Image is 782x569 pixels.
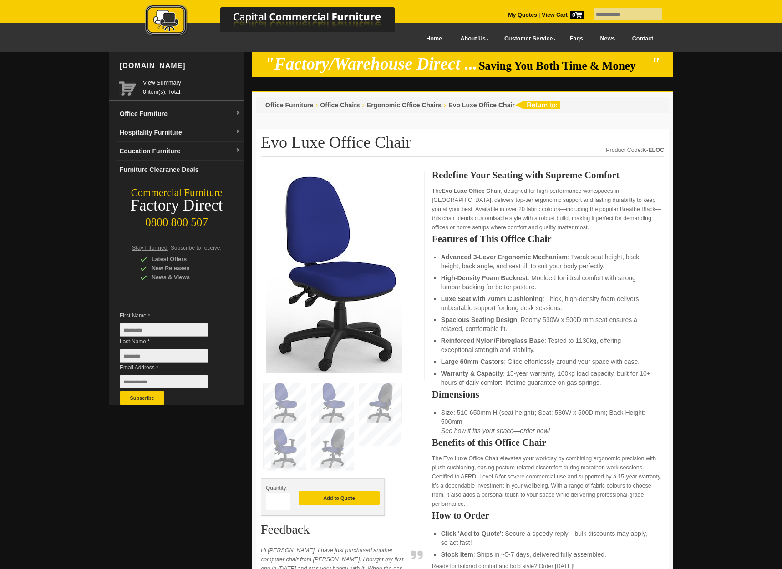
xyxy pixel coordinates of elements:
[116,105,244,123] a: Office Furnituredropdown
[132,245,168,251] span: Stay Informed
[508,12,537,18] a: My Quotes
[442,188,501,194] strong: Evo Luxe Office Chair
[444,101,446,110] li: ›
[432,390,664,399] h2: Dimensions
[624,29,662,49] a: Contact
[570,11,584,19] span: 0
[143,78,241,95] span: 0 item(s), Total:
[432,454,664,509] p: The Evo Luxe Office Chair elevates your workday by combining ergonomic precision with plush cushi...
[448,101,514,109] a: Evo Luxe Office Chair
[432,234,664,243] h2: Features of This Office Chair
[515,101,560,109] img: return to
[265,55,477,73] em: "Factory/Warehouse Direct ...
[120,363,222,372] span: Email Address *
[171,245,222,251] span: Subscribe to receive:
[441,358,504,365] strong: Large 60mm Castors
[120,349,208,363] input: Last Name *
[109,199,244,212] div: Factory Direct
[261,523,425,540] h2: Feedback
[120,375,208,388] input: Email Address *
[451,29,494,49] a: About Us
[116,161,244,179] a: Furniture Clearance Deals
[441,369,655,387] li: : 15-year warranty, 160kg load capacity, built for 10+ hours of daily comfort; lifetime guarantee...
[140,255,227,264] div: Latest Offers
[109,211,244,229] div: 0800 800 507
[120,337,222,346] span: Last Name *
[432,438,664,447] h2: Benefits of this Office Chair
[540,12,584,18] a: View Cart0
[441,337,544,344] strong: Reinforced Nylon/Fibreglass Base
[235,111,241,116] img: dropdown
[441,252,655,271] li: : Tweak seat height, back height, back angle, and seat tilt to suit your body perfectly.
[120,5,439,38] img: Capital Commercial Furniture Logo
[362,101,364,110] li: ›
[542,12,584,18] strong: View Cart
[265,101,313,109] a: Office Furniture
[299,491,380,505] button: Add to Quote
[606,146,664,155] div: Product Code:
[140,273,227,282] div: News & Views
[441,274,528,282] strong: High-Density Foam Backrest
[561,29,592,49] a: Faqs
[441,408,655,435] li: Size: 510-650mm H (seat height); Seat: 530W x 500D mm; Back Height: 500mm
[479,60,650,72] span: Saving You Both Time & Money
[109,186,244,199] div: Commercial Furniture
[441,294,655,312] li: : Thick, high-density foam delivers unbeatable support for long desk sessions.
[261,134,664,157] h1: Evo Luxe Office Chair
[432,511,664,520] h2: How to Order
[266,176,402,373] img: Evo Luxe Office Chair with 3-lever ergonomic adjustments and high-density foam backrest.
[592,29,624,49] a: News
[120,311,222,320] span: First Name *
[235,148,241,153] img: dropdown
[320,101,360,109] a: Office Chairs
[441,273,655,292] li: : Moulded for ideal comfort with strong lumbar backing for better posture.
[441,551,473,558] strong: Stock Item
[441,316,517,323] strong: Spacious Seating Design
[120,391,164,405] button: Subscribe
[120,323,208,337] input: First Name *
[367,101,442,109] a: Ergonomic Office Chairs
[120,5,439,40] a: Capital Commercial Furniture Logo
[441,315,655,333] li: : Roomy 530W x 500D mm seat ensures a relaxed, comfortable fit.
[235,129,241,135] img: dropdown
[441,530,502,537] strong: Click 'Add to Quote'
[642,147,664,153] strong: K-ELOC
[432,171,664,180] h2: Redefine Your Seating with Supreme Comfort
[432,186,664,232] p: The , designed for high-performance workspaces in [GEOGRAPHIC_DATA], delivers top-tier ergonomic ...
[315,101,318,110] li: ›
[143,78,241,87] a: View Summary
[140,264,227,273] div: New Releases
[441,370,503,377] strong: Warranty & Capacity
[441,336,655,354] li: : Tested to 1130kg, offering exceptional strength and stability.
[116,52,244,80] div: [DOMAIN_NAME]
[266,485,288,491] span: Quantity:
[441,253,568,261] strong: Advanced 3-Lever Ergonomic Mechanism
[441,357,655,366] li: : Glide effortlessly around your space with ease.
[441,550,655,559] li: : Ships in ~5-7 days, delivered fully assembled.
[494,29,561,49] a: Customer Service
[441,427,550,434] em: See how it fits your space—order now!
[116,142,244,161] a: Education Furnituredropdown
[651,55,660,73] em: "
[116,123,244,142] a: Hospitality Furnituredropdown
[441,529,655,547] li: : Secure a speedy reply—bulk discounts may apply, so act fast!
[441,295,543,302] strong: Luxe Seat with 70mm Cushioning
